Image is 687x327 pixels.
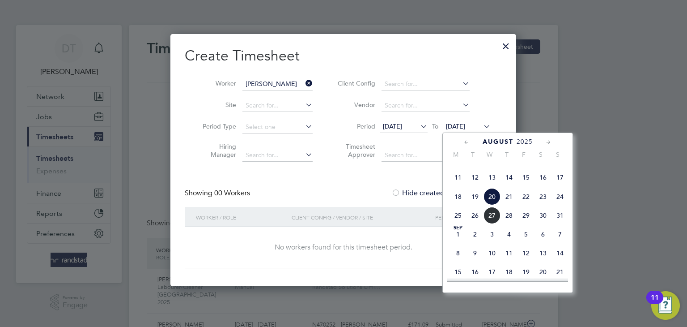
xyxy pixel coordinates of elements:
label: Hiring Manager [196,142,236,159]
span: 14 [551,245,568,262]
span: 15 [517,169,534,186]
label: Timesheet Approver [335,142,375,159]
span: 15 [450,263,466,280]
label: Period Type [196,122,236,130]
label: Site [196,101,236,109]
span: 22 [517,188,534,205]
span: 18 [500,263,517,280]
span: 21 [500,188,517,205]
span: M [447,151,464,159]
span: 20 [534,263,551,280]
span: 24 [551,188,568,205]
span: [DATE] [383,122,402,130]
span: 12 [466,169,483,186]
input: Select one [242,121,313,133]
label: Vendor [335,101,375,109]
span: 30 [534,207,551,224]
span: 16 [534,169,551,186]
span: 11 [450,169,466,186]
span: S [549,151,566,159]
span: 19 [466,188,483,205]
button: Open Resource Center, 11 new notifications [651,291,680,320]
span: August [483,138,513,146]
div: Worker / Role [194,207,289,228]
span: 21 [551,263,568,280]
input: Search for... [242,99,313,112]
span: S [532,151,549,159]
div: No workers found for this timesheet period. [194,243,493,252]
div: Client Config / Vendor / Site [289,207,433,228]
div: Showing [185,189,252,198]
label: Worker [196,79,236,87]
span: 2 [466,226,483,243]
label: Hide created timesheets [391,189,482,198]
span: 7 [551,226,568,243]
span: 23 [534,188,551,205]
span: 2025 [517,138,533,146]
span: To [429,120,441,132]
span: 9 [466,245,483,262]
input: Search for... [382,149,470,162]
span: 5 [517,226,534,243]
span: 26 [466,207,483,224]
span: 17 [483,263,500,280]
span: 16 [466,263,483,280]
span: 6 [534,226,551,243]
span: 3 [483,226,500,243]
span: 18 [450,188,466,205]
input: Search for... [242,78,313,90]
label: Period [335,122,375,130]
span: 19 [517,263,534,280]
input: Search for... [242,149,313,162]
span: 11 [500,245,517,262]
span: 4 [500,226,517,243]
span: 17 [551,169,568,186]
input: Search for... [382,78,470,90]
span: 13 [534,245,551,262]
span: 20 [483,188,500,205]
span: 14 [500,169,517,186]
span: 00 Workers [214,189,250,198]
span: 29 [517,207,534,224]
span: 27 [483,207,500,224]
span: T [464,151,481,159]
div: 11 [651,297,659,309]
span: [DATE] [446,122,465,130]
span: W [481,151,498,159]
span: 1 [450,226,466,243]
span: Sep [450,226,466,230]
input: Search for... [382,99,470,112]
span: 31 [551,207,568,224]
label: Client Config [335,79,375,87]
span: 25 [450,207,466,224]
span: 8 [450,245,466,262]
h2: Create Timesheet [185,47,502,65]
span: T [498,151,515,159]
span: F [515,151,532,159]
span: 13 [483,169,500,186]
span: 12 [517,245,534,262]
span: 10 [483,245,500,262]
span: 28 [500,207,517,224]
div: Period [433,207,493,228]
